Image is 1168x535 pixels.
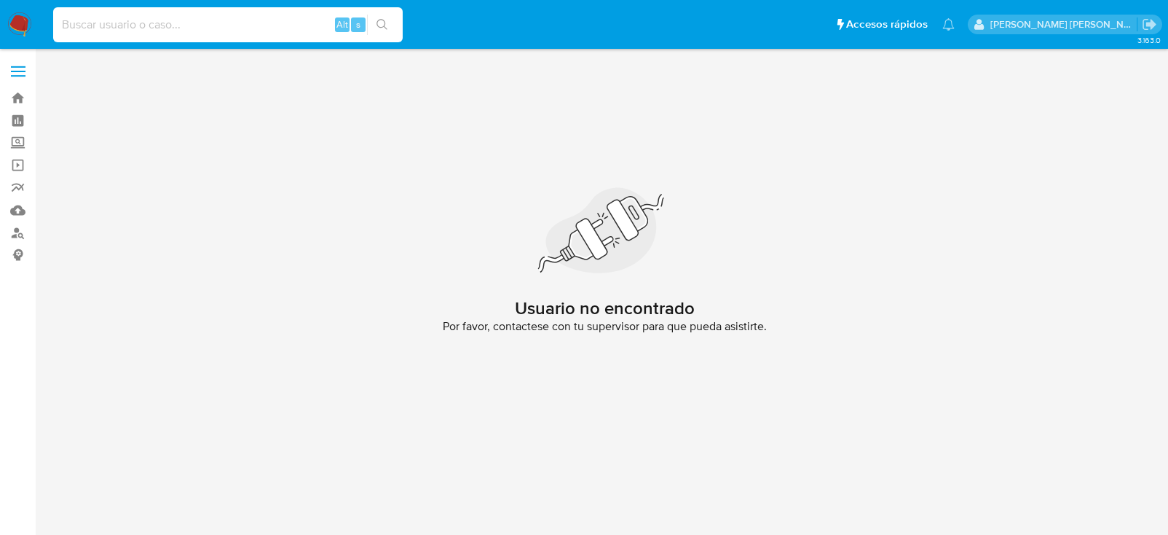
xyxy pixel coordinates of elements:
span: Accesos rápidos [846,17,928,32]
a: Notificaciones [942,18,955,31]
input: Buscar usuario o caso... [53,15,403,34]
button: search-icon [367,15,397,35]
span: Alt [336,17,348,31]
h2: Usuario no encontrado [515,297,695,319]
p: brenda.morenoreyes@mercadolibre.com.mx [990,17,1137,31]
span: s [356,17,360,31]
span: Por favor, contactese con tu supervisor para que pueda asistirte. [443,319,767,334]
a: Salir [1142,17,1157,32]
